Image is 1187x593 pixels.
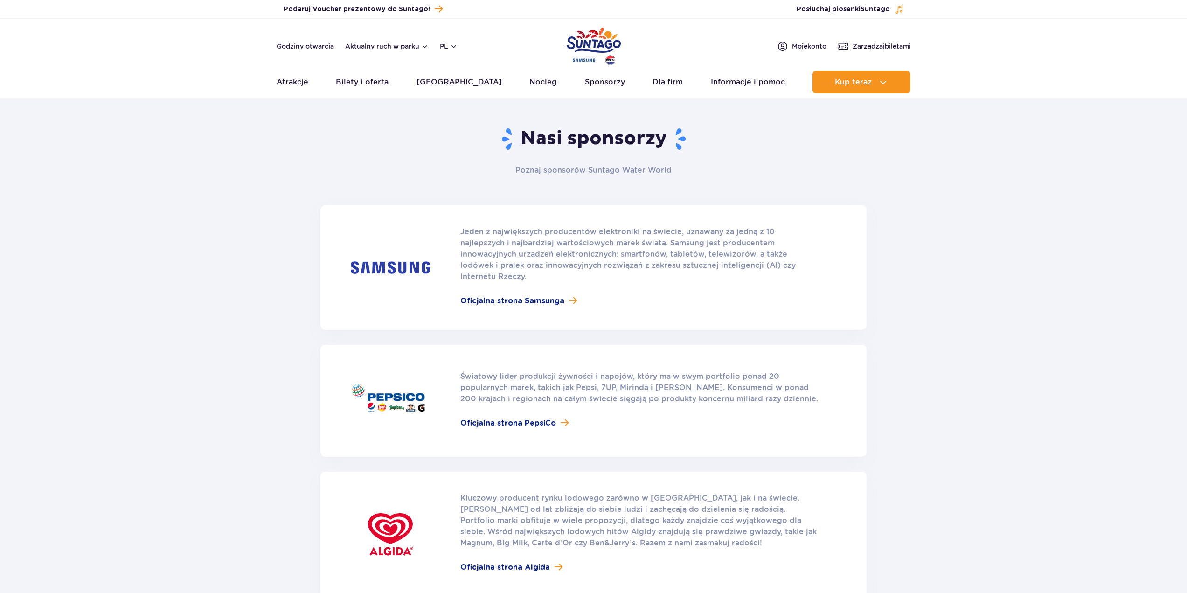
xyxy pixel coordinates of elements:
[460,371,820,405] p: Światowy lider produkcji żywności i napojów, który ma w swym portfolio ponad 20 popularnych marek...
[835,78,872,86] span: Kup teraz
[797,5,904,14] button: Posłuchaj piosenkiSuntago
[351,383,430,419] img: Pepsico
[460,562,550,573] span: Oficjalna strona Algida
[460,418,556,429] span: Oficjalna strona PepsiCo
[797,5,890,14] span: Posłuchaj piosenki
[336,71,389,93] a: Bilety i oferta
[711,71,785,93] a: Informacje i pomoc
[460,418,820,429] a: Oficjalna strona PepsiCo
[284,3,443,15] a: Podaruj Voucher prezentowy do Suntago!
[460,295,820,307] a: Oficjalna strona Samsunga
[777,41,826,52] a: Mojekonto
[460,226,820,282] p: Jeden z największych producentów elektroniki na świecie, uznawany za jedną z 10 najlepszych i naj...
[320,127,867,151] h1: Nasi sponsorzy
[653,71,683,93] a: Dla firm
[277,42,334,51] a: Godziny otwarcia
[351,261,430,274] img: Samsung
[838,41,911,52] a: Zarządzajbiletami
[585,71,625,93] a: Sponsorzy
[460,295,564,307] span: Oficjalna strona Samsunga
[792,42,826,51] span: Moje konto
[853,42,911,51] span: Zarządzaj biletami
[461,165,727,175] h2: Poznaj sponsorów Suntago Water World
[277,71,308,93] a: Atrakcje
[529,71,557,93] a: Nocleg
[416,71,502,93] a: [GEOGRAPHIC_DATA]
[440,42,458,51] button: pl
[284,5,430,14] span: Podaruj Voucher prezentowy do Suntago!
[567,23,621,66] a: Park of Poland
[353,497,428,572] img: algida
[345,42,429,50] button: Aktualny ruch w parku
[812,71,910,93] button: Kup teraz
[861,6,890,13] span: Suntago
[460,562,820,573] a: Oficjalna strona Algida
[460,493,820,549] p: Kluczowy producent rynku lodowego zarówno w [GEOGRAPHIC_DATA], jak i na świecie. [PERSON_NAME] od...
